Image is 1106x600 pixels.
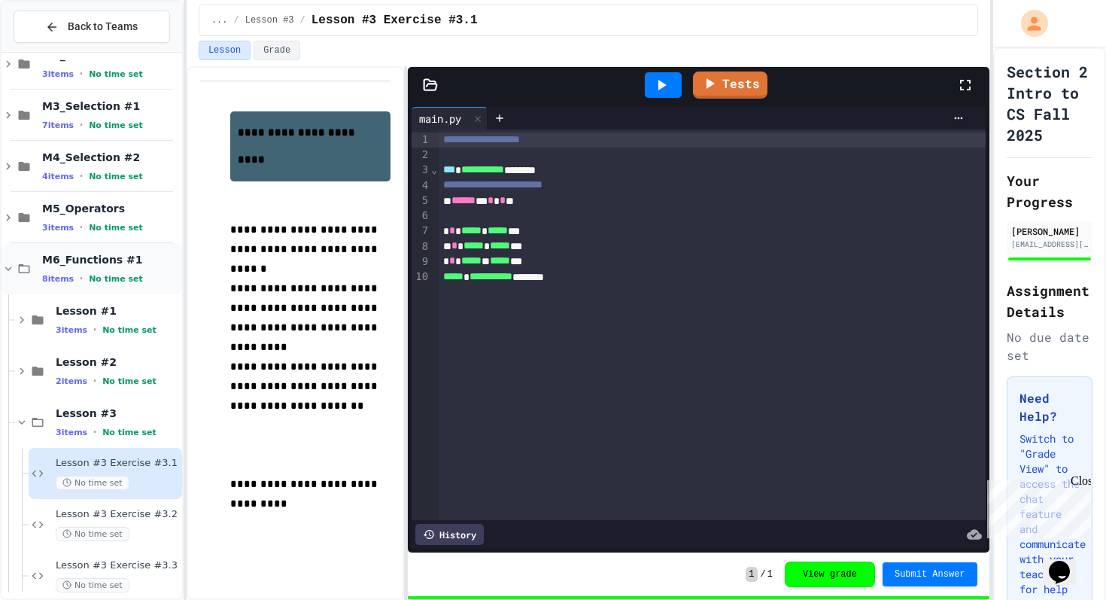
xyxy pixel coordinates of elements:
div: 9 [412,254,430,270]
span: 3 items [56,428,87,437]
button: Back to Teams [14,11,170,43]
h3: Need Help? [1019,389,1080,425]
span: / [234,14,239,26]
span: No time set [56,578,129,592]
div: [PERSON_NAME] [1011,224,1088,238]
span: Lesson #3 Exercise #3.1 [56,457,179,470]
span: Lesson #3 Exercise #3.3 [56,559,179,572]
span: M3_Selection #1 [42,99,179,113]
span: 1 [746,567,757,582]
div: 4 [412,178,430,193]
div: main.py [412,111,469,126]
button: Submit Answer [883,562,977,586]
div: My Account [1005,6,1052,41]
span: 7 items [42,120,74,130]
div: No due date set [1007,328,1092,364]
span: 3 items [56,325,87,335]
span: 8 items [42,274,74,284]
span: No time set [102,376,156,386]
div: 8 [412,239,430,254]
h2: Your Progress [1007,170,1092,212]
span: 4 items [42,172,74,181]
a: Tests [693,72,767,99]
span: Lesson #1 [56,304,179,318]
button: Grade [254,41,300,60]
div: [EMAIL_ADDRESS][DOMAIN_NAME] [1011,239,1088,250]
span: Lesson #2 [56,355,179,369]
span: / [300,14,305,26]
span: • [93,426,96,438]
span: 3 items [42,69,74,79]
div: 2 [412,148,430,163]
span: Lesson #3 [56,407,179,420]
div: 7 [412,224,430,239]
span: Fold line [430,163,438,175]
span: Submit Answer [895,568,965,580]
span: 1 [767,568,773,580]
span: No time set [102,325,156,335]
span: No time set [89,69,143,79]
h1: Section 2 Intro to CS Fall 2025 [1007,61,1092,145]
span: No time set [89,223,143,233]
span: Lesson #3 [245,14,294,26]
span: Lesson #3 Exercise #3.1 [311,11,478,29]
span: Back to Teams [68,19,138,35]
span: 2 items [56,376,87,386]
span: Lesson #3 Exercise #3.2 [56,508,179,521]
span: • [80,170,83,182]
span: • [80,119,83,131]
iframe: chat widget [981,474,1091,538]
span: No time set [89,172,143,181]
span: 3 items [42,223,74,233]
div: History [415,524,484,545]
div: 3 [412,163,430,178]
span: • [93,324,96,336]
div: 1 [412,132,430,148]
span: No time set [89,120,143,130]
span: No time set [56,527,129,541]
span: • [93,375,96,387]
span: M4_Selection #2 [42,151,179,164]
span: M5_Operators [42,202,179,215]
span: No time set [56,476,129,490]
div: 5 [412,193,430,209]
div: Chat with us now!Close [6,6,104,96]
button: View grade [785,562,875,587]
h2: Assignment Details [1007,280,1092,322]
span: • [80,68,83,80]
span: ... [211,14,228,26]
div: 6 [412,209,430,224]
span: No time set [102,428,156,437]
span: No time set [89,274,143,284]
span: M6_Functions #1 [42,253,179,266]
span: / [761,568,766,580]
span: • [80,273,83,285]
div: main.py [412,107,488,129]
button: Lesson [199,41,251,60]
span: • [80,221,83,233]
iframe: chat widget [1043,540,1091,585]
div: 10 [412,270,430,285]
